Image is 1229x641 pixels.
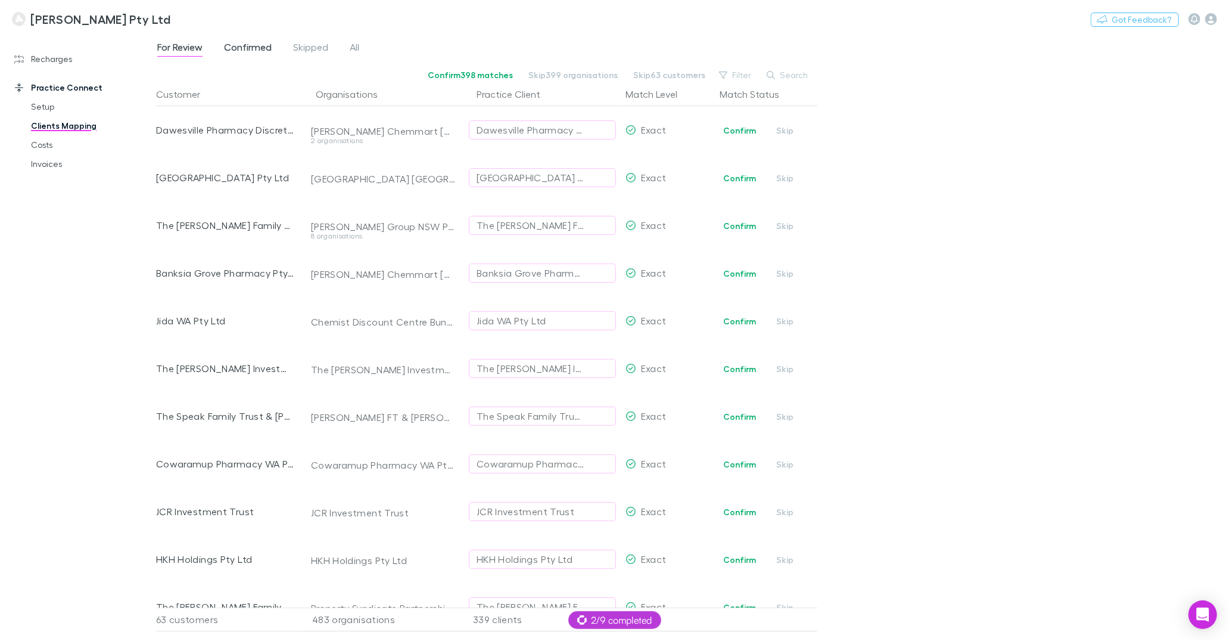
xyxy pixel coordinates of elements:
button: Skip [766,314,804,329]
button: Filter [713,68,758,82]
button: Skip [766,600,804,615]
div: HKH Holdings Pty Ltd [477,552,573,566]
div: Banksia Grove Pharmacy Pty Ltd [477,266,584,280]
span: Exact [641,219,667,231]
div: [PERSON_NAME] Group NSW Pty Ltd (BROTK33) • [PERSON_NAME] Group VIC Trust (BROTK36) • [PERSON_NAM... [311,221,455,233]
button: Dawesville Pharmacy Discretionary Trust [469,120,616,140]
span: Exact [641,315,667,326]
button: Practice Client [477,82,555,106]
img: Marshall Michael Pty Ltd's Logo [12,12,26,26]
div: The Speak Family Trust & [PERSON_NAME] Trust & [PERSON_NAME] Family Trust & [PERSON_NAME] Family ... [156,392,294,440]
span: Confirmed [224,41,272,57]
button: Confirm [716,410,764,424]
div: The [PERSON_NAME] Investment Trust [156,345,294,392]
a: Practice Connect [2,78,154,97]
button: Skip63 customers [626,68,713,82]
span: Exact [641,410,667,422]
button: Confirm [716,553,764,567]
button: Search [761,68,815,82]
span: Exact [641,172,667,183]
span: Exact [641,458,667,469]
span: Exact [641,601,667,612]
div: Open Intercom Messenger [1188,600,1217,629]
span: Skipped [293,41,328,57]
button: Confirm398 matches [420,68,521,82]
div: 63 customers [156,608,299,631]
div: The [PERSON_NAME] Family Trust [477,218,584,233]
div: Jida WA Pty Ltd [477,314,546,328]
button: Customer [156,82,214,106]
button: Confirm [716,362,764,376]
button: The [PERSON_NAME] Investment Trust [469,359,616,378]
button: Skip [766,505,804,519]
a: Invoices [19,154,154,174]
div: HKH Holdings Pty Ltd [311,555,455,566]
button: Confirm [716,267,764,281]
div: Cowaramup Pharmacy WA Pty Ltd [477,457,584,471]
div: Chemist Discount Centre Bunbury [311,316,455,328]
div: 8 organisations [311,233,455,240]
button: Skip [766,410,804,424]
button: Match Level [626,82,692,106]
div: [GEOGRAPHIC_DATA] [GEOGRAPHIC_DATA] [311,173,455,185]
div: The [PERSON_NAME] Family Trust & The [PERSON_NAME] Family Trust & The Mackenzie Property Trust & ... [156,583,294,631]
button: Confirm [716,314,764,329]
div: The [PERSON_NAME] Investment Trust [311,364,455,376]
a: [PERSON_NAME] Pty Ltd [5,5,178,33]
button: Skip [766,171,804,185]
div: JCR Investment Trust [477,504,574,519]
h3: [PERSON_NAME] Pty Ltd [30,12,170,26]
button: Confirm [716,505,764,519]
div: The Speak Family Trust & [PERSON_NAME] Trust & [PERSON_NAME] Family Trust & [PERSON_NAME] Family ... [477,409,584,423]
span: Exact [641,553,667,565]
button: Organisations [316,82,392,106]
div: The [PERSON_NAME] Family Trust [156,202,294,249]
button: Skip [766,219,804,233]
button: Confirm [716,600,764,615]
button: Confirm [716,171,764,185]
div: Banksia Grove Pharmacy Pty Ltd [156,249,294,297]
a: Clients Mapping [19,116,154,135]
a: Setup [19,97,154,116]
div: Property Syndicate Partnership (MACKG61) [311,602,455,614]
button: Confirm [716,219,764,233]
button: Skip399 organisations [521,68,626,82]
span: Exact [641,506,667,517]
span: Exact [641,124,667,135]
span: Exact [641,267,667,278]
button: Skip [766,267,804,281]
span: All [350,41,359,57]
button: JCR Investment Trust [469,502,616,521]
span: For Review [157,41,203,57]
div: 483 organisations [299,608,460,631]
button: Match Status [720,82,794,106]
button: Skip [766,362,804,376]
div: Cowaramup Pharmacy WA Pty Ltd [311,459,455,471]
div: [PERSON_NAME] Chemmart [GEOGRAPHIC_DATA] [311,268,455,280]
div: Dawesville Pharmacy Discretionary Trust [156,106,294,154]
button: HKH Holdings Pty Ltd [469,550,616,569]
button: Confirm [716,123,764,138]
button: [GEOGRAPHIC_DATA] Pty Ltd [469,168,616,187]
button: The Speak Family Trust & [PERSON_NAME] Trust & [PERSON_NAME] Family Trust & [PERSON_NAME] Family ... [469,407,616,426]
div: 339 clients [460,608,621,631]
button: The [PERSON_NAME] Family Trust [469,216,616,235]
div: [PERSON_NAME] FT & [PERSON_NAME] FT & [PERSON_NAME] FT & Speak FT (BROTK68) [311,411,455,423]
button: Got Feedback? [1091,13,1179,27]
span: Exact [641,363,667,374]
button: Skip [766,553,804,567]
div: [GEOGRAPHIC_DATA] Pty Ltd [156,154,294,202]
div: 2 organisations [311,137,455,144]
div: The [PERSON_NAME] Family Trust & The [PERSON_NAME] Family Trust & The Mackenzie Property Trust & ... [477,600,584,614]
div: [GEOGRAPHIC_DATA] Pty Ltd [477,171,584,185]
a: Recharges [2,49,154,69]
div: Cowaramup Pharmacy WA Pty Ltd [156,440,294,488]
div: [PERSON_NAME] Chemmart [US_STATE] • TerryWhite Chemmart [GEOGRAPHIC_DATA] [311,125,455,137]
div: JCR Investment Trust [311,507,455,519]
div: HKH Holdings Pty Ltd [156,535,294,583]
button: Cowaramup Pharmacy WA Pty Ltd [469,454,616,473]
button: Skip [766,123,804,138]
button: Confirm [716,457,764,472]
div: Dawesville Pharmacy Discretionary Trust [477,123,584,137]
